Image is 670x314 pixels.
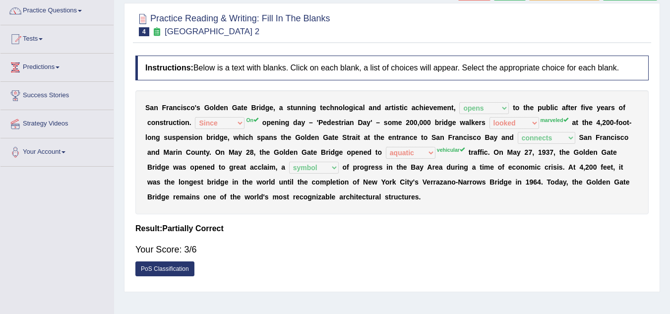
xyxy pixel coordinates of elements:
b: t [358,133,360,141]
b: g [220,133,224,141]
b: w [460,119,465,126]
b: n [281,119,285,126]
a: Tests [0,25,114,50]
b: o [301,133,305,141]
b: , [418,119,420,126]
b: a [169,148,173,156]
b: p [261,133,265,141]
b: n [275,119,279,126]
b: n [350,119,354,126]
b: e [380,133,384,141]
b: e [323,119,327,126]
b: i [213,133,215,141]
b: t [281,133,283,141]
b: B [485,133,490,141]
b: e [589,104,593,112]
b: f [581,104,583,112]
a: Strategy Videos [0,110,114,135]
b: t [368,133,370,141]
b: , [228,133,230,141]
b: c [177,104,181,112]
b: r [173,148,176,156]
b: n [459,133,463,141]
b: – [309,119,313,126]
b: i [583,104,585,112]
b: D [358,119,363,126]
b: a [359,104,363,112]
b: s [384,119,388,126]
b: e [433,104,437,112]
b: e [530,104,534,112]
b: c [245,133,249,141]
span: 4 [139,27,149,36]
b: a [436,133,440,141]
b: e [269,104,273,112]
b: y [366,119,370,126]
b: i [442,119,444,126]
b: n [185,119,189,126]
b: g [448,119,452,126]
b: t [513,104,515,112]
b: g [265,104,270,112]
b: s [396,104,400,112]
b: c [173,119,177,126]
b: b [435,119,439,126]
b: o [619,104,623,112]
b: t [523,104,526,112]
b: a [279,104,283,112]
b: e [413,133,417,141]
b: d [216,104,220,112]
b: d [261,104,265,112]
b: a [368,104,372,112]
b: ' [317,119,318,126]
b: r [341,119,344,126]
b: s [257,133,261,141]
b: M [164,148,170,156]
b: a [346,119,350,126]
b: a [363,119,367,126]
b: e [570,104,574,112]
b: d [444,119,448,126]
b: i [402,104,404,112]
b: r [166,119,168,126]
h2: Practice Reading & Writing: Fill In The Blanks [135,11,330,36]
b: r [166,104,169,112]
b: 0 [414,119,418,126]
b: s [188,133,192,141]
b: F [162,104,166,112]
b: r [389,104,391,112]
b: e [224,133,228,141]
b: d [509,133,514,141]
b: c [463,133,467,141]
b: u [169,119,173,126]
b: 2 [406,119,410,126]
b: 0 [427,119,431,126]
b: o [624,133,629,141]
b: t [568,104,571,112]
b: e [589,119,593,126]
sup: vehicular [437,147,465,153]
b: t [391,104,394,112]
b: t [421,133,424,141]
b: n [155,119,160,126]
b: i [552,104,554,112]
b: i [356,133,358,141]
b: u [542,104,547,112]
b: l [469,119,471,126]
b: h [239,133,243,141]
b: i [394,104,396,112]
b: t [576,119,578,126]
b: e [335,133,339,141]
b: t [347,133,349,141]
b: c [410,133,414,141]
b: v [585,104,589,112]
b: i [279,119,281,126]
b: n [405,133,410,141]
b: i [467,133,469,141]
b: 0 [610,119,614,126]
b: n [269,133,273,141]
b: , [273,104,275,112]
b: e [388,133,392,141]
b: g [156,133,160,141]
b: d [215,133,220,141]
